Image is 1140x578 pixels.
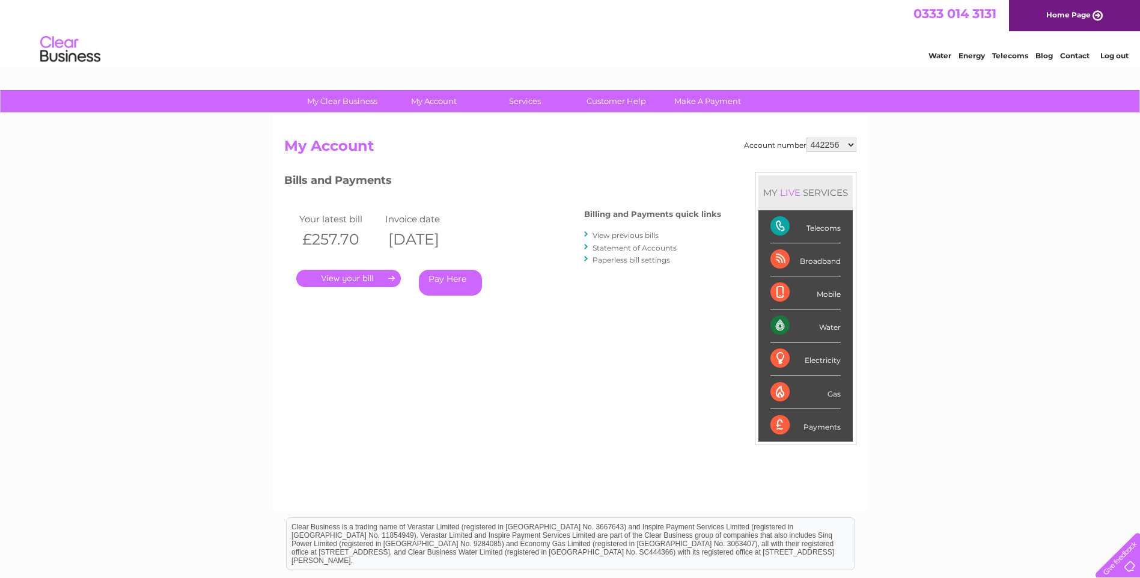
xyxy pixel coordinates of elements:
[593,243,677,252] a: Statement of Accounts
[928,51,951,60] a: Water
[287,7,855,58] div: Clear Business is a trading name of Verastar Limited (registered in [GEOGRAPHIC_DATA] No. 3667643...
[284,172,721,193] h3: Bills and Payments
[770,409,841,442] div: Payments
[770,243,841,276] div: Broadband
[770,276,841,309] div: Mobile
[593,231,659,240] a: View previous bills
[778,187,803,198] div: LIVE
[1060,51,1090,60] a: Contact
[567,90,666,112] a: Customer Help
[293,90,392,112] a: My Clear Business
[382,227,469,252] th: [DATE]
[744,138,856,152] div: Account number
[593,255,670,264] a: Paperless bill settings
[770,376,841,409] div: Gas
[584,210,721,219] h4: Billing and Payments quick links
[1035,51,1053,60] a: Blog
[384,90,483,112] a: My Account
[758,175,853,210] div: MY SERVICES
[913,6,996,21] a: 0333 014 3131
[419,270,482,296] a: Pay Here
[296,227,383,252] th: £257.70
[40,31,101,68] img: logo.png
[770,309,841,342] div: Water
[296,211,383,227] td: Your latest bill
[475,90,575,112] a: Services
[959,51,985,60] a: Energy
[658,90,757,112] a: Make A Payment
[992,51,1028,60] a: Telecoms
[296,270,401,287] a: .
[382,211,469,227] td: Invoice date
[770,342,841,376] div: Electricity
[284,138,856,160] h2: My Account
[1100,51,1129,60] a: Log out
[770,210,841,243] div: Telecoms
